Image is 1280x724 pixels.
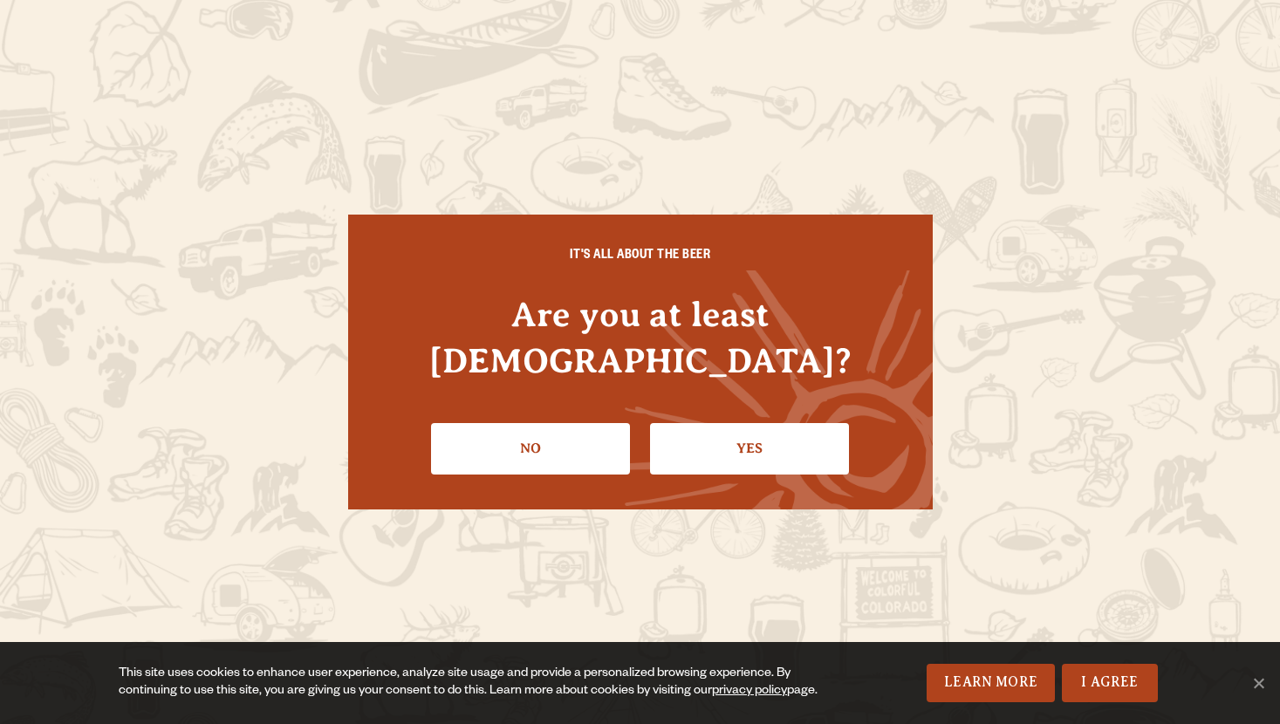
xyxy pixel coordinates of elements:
[431,423,630,474] a: No
[927,664,1055,702] a: Learn More
[383,291,898,384] h4: Are you at least [DEMOGRAPHIC_DATA]?
[119,666,834,700] div: This site uses cookies to enhance user experience, analyze site usage and provide a personalized ...
[1062,664,1158,702] a: I Agree
[712,685,787,699] a: privacy policy
[1249,674,1267,692] span: No
[383,249,898,265] h6: IT'S ALL ABOUT THE BEER
[650,423,849,474] a: Confirm I'm 21 or older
